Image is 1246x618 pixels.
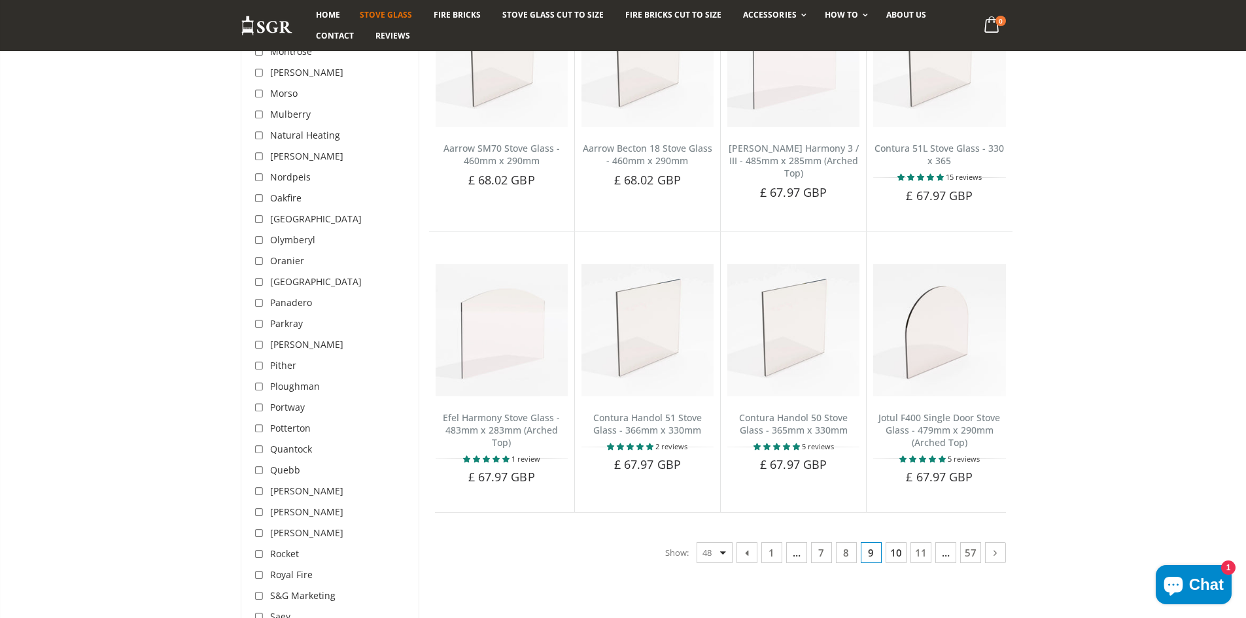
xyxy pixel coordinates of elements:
span: Home [316,9,340,20]
span: 5.00 stars [897,172,946,182]
span: S&G Marketing [270,589,336,602]
a: Fire Bricks [424,5,491,26]
span: Rocket [270,547,299,560]
a: Stove Glass Cut To Size [493,5,614,26]
span: 15 reviews [946,172,982,182]
span: Contact [316,30,354,41]
span: Ploughman [270,380,320,392]
span: £ 67.97 GBP [468,469,535,485]
span: Stove Glass [360,9,412,20]
span: How To [825,9,858,20]
span: Quebb [270,464,300,476]
span: Morso [270,87,298,99]
span: [PERSON_NAME] [270,506,343,518]
span: Stove Glass Cut To Size [502,9,604,20]
span: About us [886,9,926,20]
a: Contura Handol 51 Stove Glass - 366mm x 330mm [593,411,702,436]
a: Contura Handol 50 Stove Glass - 365mm x 330mm [739,411,848,436]
span: Fire Bricks Cut To Size [625,9,721,20]
span: [PERSON_NAME] [270,338,343,351]
span: … [786,542,807,563]
span: [GEOGRAPHIC_DATA] [270,275,362,288]
a: Home [306,5,350,26]
img: Jotul F400 Single Door Stove Glass [873,264,1005,396]
span: Accessories [743,9,796,20]
span: [PERSON_NAME] [270,485,343,497]
a: [PERSON_NAME] Harmony 3 / III - 485mm x 285mm (Arched Top) [729,142,859,179]
a: Aarrow Becton 18 Stove Glass - 460mm x 290mm [583,142,712,167]
img: Contura Handol 50 Stove Glass [727,264,859,396]
img: Efel Harmony arched top stove glass [436,264,568,396]
span: £ 67.97 GBP [760,184,827,200]
img: Stove Glass Replacement [241,15,293,37]
span: £ 67.97 GBP [760,456,827,472]
span: 9 [861,542,882,563]
span: Quantock [270,443,312,455]
a: Stove Glass [350,5,422,26]
span: 5.00 stars [463,454,511,464]
span: Parkray [270,317,303,330]
span: Fire Bricks [434,9,481,20]
span: Olymberyl [270,233,315,246]
span: Reviews [375,30,410,41]
a: Fire Bricks Cut To Size [615,5,731,26]
span: 4.80 stars [899,454,948,464]
span: 5.00 stars [753,441,802,451]
a: Contact [306,26,364,46]
span: Mulberry [270,108,311,120]
a: Efel Harmony Stove Glass - 483mm x 283mm (Arched Top) [443,411,560,449]
span: Montrose [270,45,312,58]
span: 5 reviews [802,441,834,451]
a: How To [815,5,874,26]
span: Potterton [270,422,311,434]
span: Oakfire [270,192,302,204]
span: 0 [995,16,1006,26]
span: £ 67.97 GBP [906,469,973,485]
span: £ 68.02 GBP [614,172,681,188]
span: Nordpeis [270,171,311,183]
span: … [935,542,956,563]
a: 0 [978,13,1005,39]
span: £ 68.02 GBP [468,172,535,188]
a: 7 [811,542,832,563]
a: Aarrow SM70 Stove Glass - 460mm x 290mm [443,142,560,167]
a: Jotul F400 Single Door Stove Glass - 479mm x 290mm (Arched Top) [878,411,1000,449]
span: Royal Fire [270,568,313,581]
a: 1 [761,542,782,563]
span: [GEOGRAPHIC_DATA] [270,213,362,225]
span: Show: [665,542,689,563]
span: 5 reviews [948,454,980,464]
span: Natural Heating [270,129,340,141]
a: 57 [960,542,981,563]
a: 10 [886,542,907,563]
span: £ 67.97 GBP [614,456,681,472]
span: Pither [270,359,296,371]
img: Contura Handol 51 Stove Glass [581,264,714,396]
span: £ 67.97 GBP [906,188,973,203]
a: About us [876,5,936,26]
inbox-online-store-chat: Shopify online store chat [1152,565,1236,608]
a: 8 [836,542,857,563]
a: 11 [910,542,931,563]
a: Reviews [366,26,420,46]
span: [PERSON_NAME] [270,526,343,539]
span: Panadero [270,296,312,309]
span: 2 reviews [655,441,687,451]
span: Oranier [270,254,304,267]
span: 1 review [511,454,540,464]
span: Portway [270,401,305,413]
a: Accessories [733,5,812,26]
span: [PERSON_NAME] [270,66,343,78]
span: 5.00 stars [607,441,655,451]
span: [PERSON_NAME] [270,150,343,162]
a: Contura 51L Stove Glass - 330 x 365 [874,142,1004,167]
